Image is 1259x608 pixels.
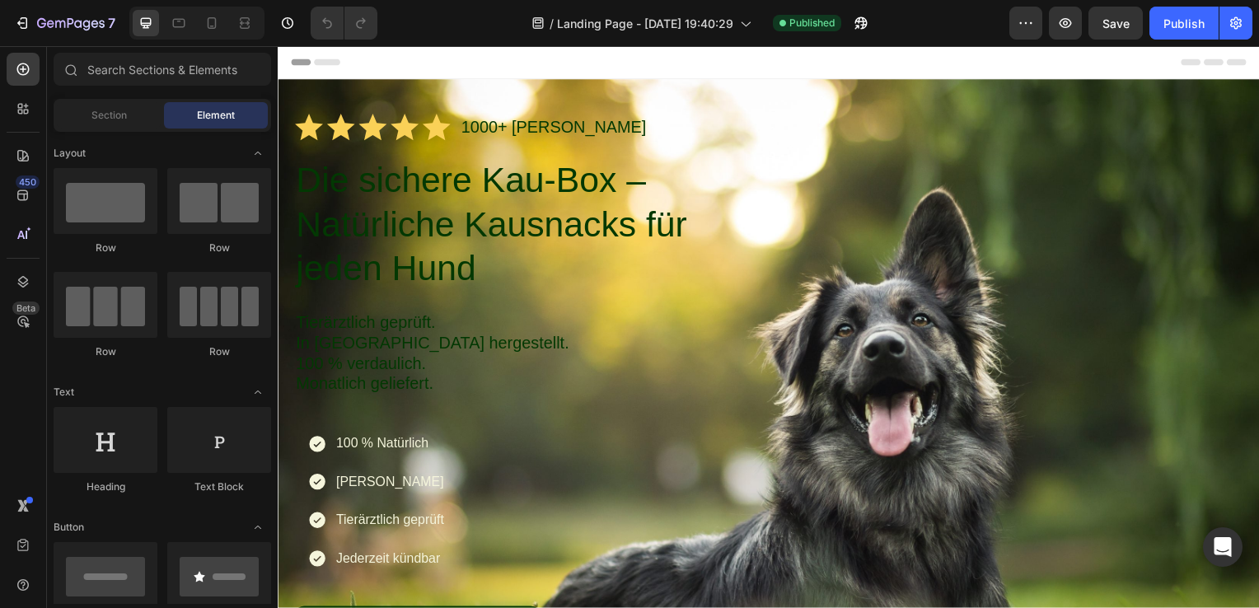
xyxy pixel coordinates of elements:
[311,7,377,40] div: Undo/Redo
[91,108,127,123] span: Section
[167,241,271,255] div: Row
[54,385,74,400] span: Text
[1203,527,1243,567] div: Open Intercom Messenger
[550,15,554,32] span: /
[789,16,835,30] span: Published
[1088,7,1143,40] button: Save
[245,379,271,405] span: Toggle open
[54,520,84,535] span: Button
[1102,16,1130,30] span: Save
[7,7,123,40] button: 7
[54,479,157,494] div: Heading
[557,15,733,32] span: Landing Page - [DATE] 19:40:29
[167,479,271,494] div: Text Block
[16,175,40,189] div: 450
[167,344,271,359] div: Row
[245,514,271,540] span: Toggle open
[54,344,157,359] div: Row
[54,241,157,255] div: Row
[1149,7,1219,40] button: Publish
[245,140,271,166] span: Toggle open
[108,13,115,33] p: 7
[54,146,86,161] span: Layout
[197,108,235,123] span: Element
[12,302,40,315] div: Beta
[278,46,1259,608] iframe: Design area
[1163,15,1205,32] div: Publish
[54,53,271,86] input: Search Sections & Elements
